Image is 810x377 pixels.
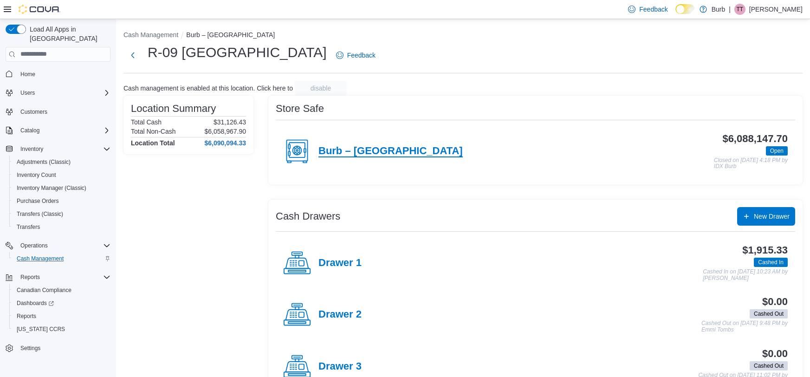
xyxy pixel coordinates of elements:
[13,311,40,322] a: Reports
[204,139,246,147] h4: $6,090,094.33
[13,208,67,220] a: Transfers (Classic)
[318,257,362,269] h4: Drawer 1
[750,361,788,370] span: Cashed Out
[701,320,788,333] p: Cashed Out on [DATE] 9:48 PM by Emmi Tombs
[17,125,110,136] span: Catalog
[318,309,362,321] h4: Drawer 2
[675,4,695,14] input: Dark Mode
[17,240,52,251] button: Operations
[123,46,142,65] button: Next
[20,71,35,78] span: Home
[13,221,110,233] span: Transfers
[17,299,54,307] span: Dashboards
[17,342,110,354] span: Settings
[13,182,90,194] a: Inventory Manager (Classic)
[9,195,114,208] button: Purchase Orders
[17,272,44,283] button: Reports
[13,285,110,296] span: Canadian Compliance
[754,310,784,318] span: Cashed Out
[9,252,114,265] button: Cash Management
[26,25,110,43] span: Load All Apps in [GEOGRAPHIC_DATA]
[13,182,110,194] span: Inventory Manager (Classic)
[703,269,788,281] p: Cashed In on [DATE] 10:23 AM by [PERSON_NAME]
[9,310,114,323] button: Reports
[204,128,246,135] p: $6,058,967.90
[148,43,327,62] h1: R-09 [GEOGRAPHIC_DATA]
[276,211,340,222] h3: Cash Drawers
[13,311,110,322] span: Reports
[9,221,114,234] button: Transfers
[639,5,667,14] span: Feedback
[13,253,67,264] a: Cash Management
[17,312,36,320] span: Reports
[2,105,114,118] button: Customers
[13,298,58,309] a: Dashboards
[754,362,784,370] span: Cashed Out
[734,4,745,15] div: Tyler Trombley
[318,361,362,373] h4: Drawer 3
[131,128,176,135] h6: Total Non-Cash
[17,158,71,166] span: Adjustments (Classic)
[20,344,40,352] span: Settings
[754,258,788,267] span: Cashed In
[214,118,246,126] p: $31,126.43
[762,296,788,307] h3: $0.00
[749,4,803,15] p: [PERSON_NAME]
[13,169,60,181] a: Inventory Count
[276,103,324,114] h3: Store Safe
[2,271,114,284] button: Reports
[2,124,114,137] button: Catalog
[766,146,788,156] span: Open
[20,127,39,134] span: Catalog
[737,207,795,226] button: New Drawer
[17,69,39,80] a: Home
[750,309,788,318] span: Cashed Out
[17,197,59,205] span: Purchase Orders
[2,143,114,156] button: Inventory
[17,272,110,283] span: Reports
[19,5,60,14] img: Cova
[17,343,44,354] a: Settings
[737,4,744,15] span: TT
[17,106,110,117] span: Customers
[13,324,110,335] span: Washington CCRS
[754,212,790,221] span: New Drawer
[318,145,463,157] h4: Burb – [GEOGRAPHIC_DATA]
[13,298,110,309] span: Dashboards
[13,221,44,233] a: Transfers
[17,184,86,192] span: Inventory Manager (Classic)
[20,145,43,153] span: Inventory
[13,208,110,220] span: Transfers (Classic)
[17,125,43,136] button: Catalog
[722,133,788,144] h3: $6,088,147.70
[17,87,110,98] span: Users
[17,68,110,80] span: Home
[9,169,114,182] button: Inventory Count
[123,30,803,41] nav: An example of EuiBreadcrumbs
[123,31,178,39] button: Cash Management
[20,242,48,249] span: Operations
[2,341,114,355] button: Settings
[13,195,110,207] span: Purchase Orders
[131,139,175,147] h4: Location Total
[20,108,47,116] span: Customers
[347,51,376,60] span: Feedback
[714,157,788,170] p: Closed on [DATE] 4:18 PM by IDX Burb
[2,239,114,252] button: Operations
[311,84,331,93] span: disable
[13,156,110,168] span: Adjustments (Classic)
[762,348,788,359] h3: $0.00
[742,245,788,256] h3: $1,915.33
[20,273,40,281] span: Reports
[17,210,63,218] span: Transfers (Classic)
[712,4,726,15] p: Burb
[9,297,114,310] a: Dashboards
[131,118,162,126] h6: Total Cash
[17,223,40,231] span: Transfers
[9,156,114,169] button: Adjustments (Classic)
[9,284,114,297] button: Canadian Compliance
[13,324,69,335] a: [US_STATE] CCRS
[17,286,71,294] span: Canadian Compliance
[13,285,75,296] a: Canadian Compliance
